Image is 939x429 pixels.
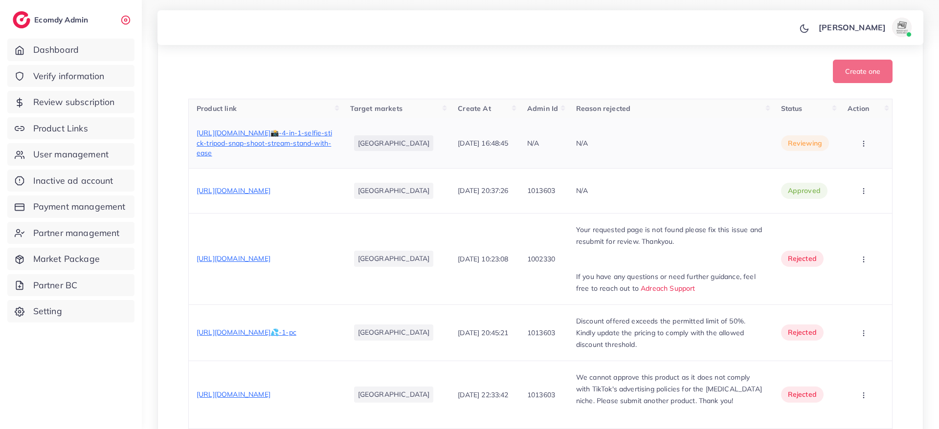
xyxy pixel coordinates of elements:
[458,104,491,113] span: Create At
[7,300,134,322] a: Setting
[13,11,30,28] img: logo
[458,185,508,196] p: [DATE] 20:37:26
[354,324,434,340] li: [GEOGRAPHIC_DATA]
[33,96,115,108] span: Review subscription
[527,253,555,265] p: 1002330
[576,104,630,113] span: Reason rejected
[33,253,100,265] span: Market Package
[576,186,588,195] span: N/A
[7,117,134,140] a: Product Links
[892,18,912,37] img: avatar
[848,104,869,113] span: Action
[788,186,821,195] span: approved
[7,170,134,192] a: Inactive ad account
[354,251,434,266] li: [GEOGRAPHIC_DATA]
[33,122,88,135] span: Product Links
[788,138,822,148] span: reviewing
[527,137,539,149] p: N/A
[576,373,762,405] span: We cannot approve this product as it does not comply with TikTok's advertising policies for the [...
[350,104,402,113] span: Target markets
[33,43,79,56] span: Dashboard
[33,174,113,187] span: Inactive ad account
[7,91,134,113] a: Review subscription
[354,135,434,151] li: [GEOGRAPHIC_DATA]
[458,389,508,401] p: [DATE] 22:33:42
[197,328,296,337] span: [URL][DOMAIN_NAME]💦-1-pc
[197,104,237,113] span: Product link
[813,18,916,37] a: [PERSON_NAME]avatar
[788,254,817,263] span: rejected
[197,390,270,399] span: [URL][DOMAIN_NAME]
[33,305,62,318] span: Setting
[33,200,126,213] span: Payment management
[458,253,508,265] p: [DATE] 10:23:08
[197,129,332,157] span: [URL][DOMAIN_NAME]📸-4-in-1-selfie-stick-tripod-snap-shoot-stream-stand-with-ease
[33,279,78,292] span: Partner BC
[458,327,508,339] p: [DATE] 20:45:21
[527,185,555,196] p: 1013603
[33,70,105,83] span: Verify information
[197,186,270,195] span: [URL][DOMAIN_NAME]
[576,139,588,148] span: N/A
[34,15,90,24] h2: Ecomdy Admin
[576,224,765,247] p: Your requested page is not found please fix this issue and resubmit for review. Thankyou.
[788,327,817,337] span: rejected
[354,183,434,198] li: [GEOGRAPHIC_DATA]
[527,389,555,401] p: 1013603
[527,327,555,339] p: 1013603
[833,60,893,83] button: Create one
[527,104,558,113] span: Admin Id
[7,143,134,166] a: User management
[7,39,134,61] a: Dashboard
[819,21,886,33] p: [PERSON_NAME]
[458,137,508,149] p: [DATE] 16:48:45
[7,65,134,87] a: Verify information
[7,222,134,244] a: Partner management
[781,104,803,113] span: Status
[788,389,817,399] span: rejected
[576,272,756,293] span: If you have any questions or need further guidance, feel free to reach out to
[7,274,134,297] a: Partner BC
[576,315,765,350] p: Discount offered exceeds the permitted limit of 50%. Kindly update the pricing to comply with the...
[7,248,134,270] a: Market Package
[13,11,90,28] a: logoEcomdy Admin
[197,254,270,263] span: [URL][DOMAIN_NAME]
[33,227,120,239] span: Partner management
[33,148,109,161] span: User management
[641,284,695,293] a: Adreach Support
[7,195,134,218] a: Payment management
[354,386,434,402] li: [GEOGRAPHIC_DATA]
